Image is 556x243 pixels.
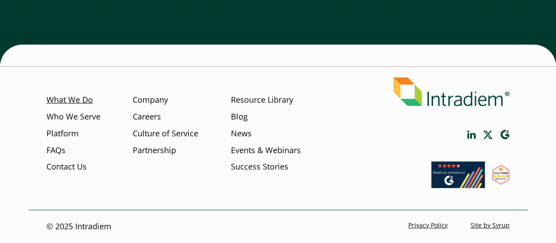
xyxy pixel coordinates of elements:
[471,221,510,229] a: Site by Syrup
[133,145,176,156] a: Partnership
[46,94,93,106] a: What We Do
[408,221,448,229] a: Privacy Policy
[133,94,168,106] a: Company
[230,111,247,123] a: Blog
[431,162,485,188] img: Read our reviews on G2
[230,161,288,173] a: Success Stories
[393,77,510,106] img: Intradiem
[500,130,510,140] a: Link opens in a new window
[492,177,510,187] a: Link opens in a new window
[46,145,65,156] a: FAQs
[133,111,161,123] a: Careers
[492,165,510,185] img: SourceForge User Reviews
[431,180,485,190] a: Link opens in a new window
[133,128,198,139] a: Culture of Service
[230,94,293,106] a: Resource Library
[483,131,493,139] a: Link opens in a new window
[46,128,79,139] a: Platform
[230,128,251,139] a: News
[467,131,476,139] a: Link opens in a new window
[46,221,111,232] p: © 2025 Intradiem
[46,161,87,173] a: Contact Us
[230,145,300,156] a: Events & Webinars
[46,111,100,123] a: Who We Serve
